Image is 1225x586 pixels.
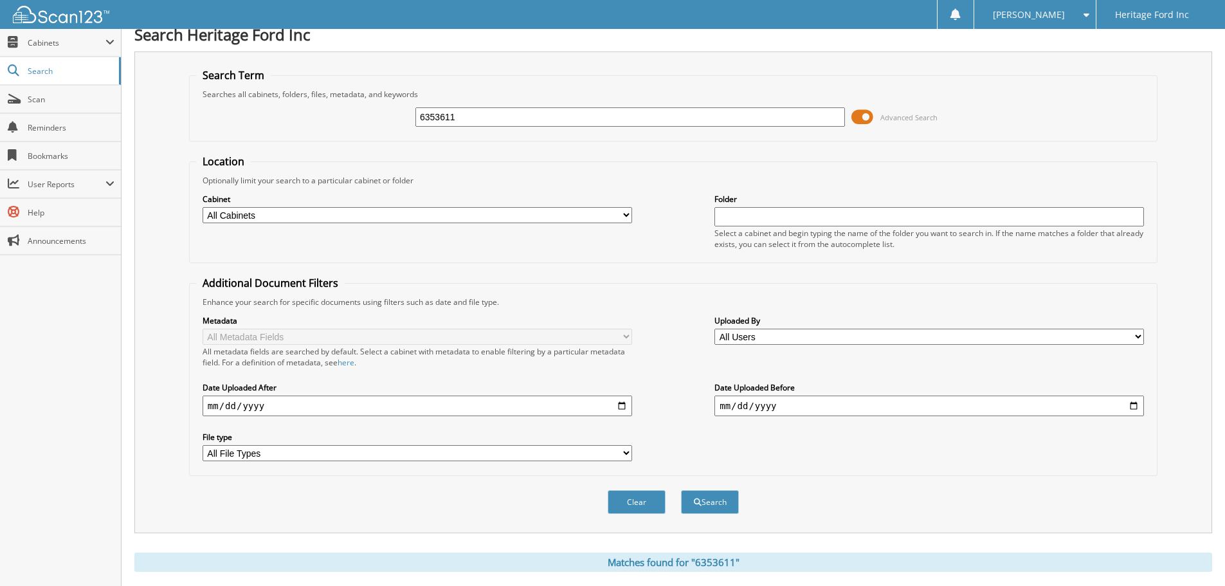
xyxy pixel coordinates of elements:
[714,382,1144,393] label: Date Uploaded Before
[338,357,354,368] a: here
[196,68,271,82] legend: Search Term
[714,194,1144,205] label: Folder
[28,207,114,218] span: Help
[28,66,113,77] span: Search
[203,382,632,393] label: Date Uploaded After
[880,113,938,122] span: Advanced Search
[196,276,345,290] legend: Additional Document Filters
[28,94,114,105] span: Scan
[203,432,632,443] label: File type
[714,396,1144,416] input: end
[1115,11,1189,19] span: Heritage Ford Inc
[28,122,114,133] span: Reminders
[993,11,1065,19] span: [PERSON_NAME]
[13,6,109,23] img: scan123-logo-white.svg
[203,396,632,416] input: start
[203,315,632,326] label: Metadata
[1161,524,1225,586] iframe: Chat Widget
[196,154,251,169] legend: Location
[714,315,1144,326] label: Uploaded By
[608,490,666,514] button: Clear
[196,89,1150,100] div: Searches all cabinets, folders, files, metadata, and keywords
[28,179,105,190] span: User Reports
[203,194,632,205] label: Cabinet
[134,24,1212,45] h1: Search Heritage Ford Inc
[28,235,114,246] span: Announcements
[196,175,1150,186] div: Optionally limit your search to a particular cabinet or folder
[714,228,1144,250] div: Select a cabinet and begin typing the name of the folder you want to search in. If the name match...
[203,346,632,368] div: All metadata fields are searched by default. Select a cabinet with metadata to enable filtering b...
[196,297,1150,307] div: Enhance your search for specific documents using filters such as date and file type.
[681,490,739,514] button: Search
[28,37,105,48] span: Cabinets
[134,553,1212,572] div: Matches found for "6353611"
[28,151,114,161] span: Bookmarks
